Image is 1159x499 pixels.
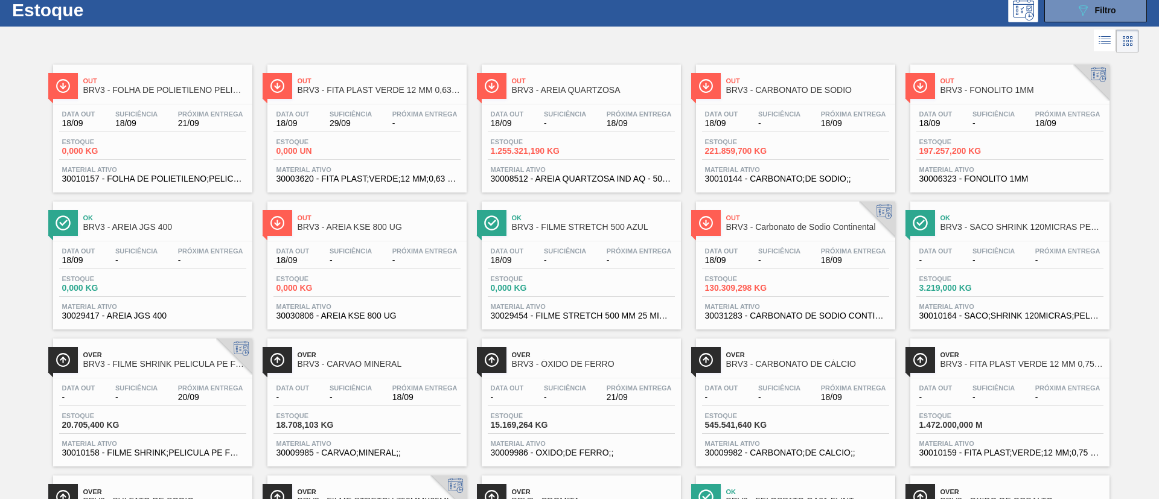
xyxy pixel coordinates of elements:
a: ÍconeOutBRV3 - FONOLITO 1MMData out18/09Suficiência-Próxima Entrega18/09Estoque197.257,200 KGMate... [901,56,1116,192]
span: Próxima Entrega [1035,384,1100,392]
span: - [392,256,458,265]
span: Material ativo [276,166,458,173]
span: 20/09 [178,393,243,402]
span: Material ativo [919,303,1100,310]
span: 30029417 - AREIA JGS 400 [62,311,243,320]
span: Over [298,488,461,495]
span: Ok [726,488,889,495]
span: Over [940,351,1103,358]
span: Suficiência [758,384,800,392]
span: Estoque [62,138,147,145]
span: Over [83,351,246,358]
span: - [544,393,586,402]
span: 21/09 [178,119,243,128]
span: Suficiência [544,384,586,392]
span: 18/09 [705,119,738,128]
span: 30010144 - CARBONATO;DE SODIO;; [705,174,886,183]
span: 1.472.000,000 M [919,421,1004,430]
span: Próxima Entrega [178,384,243,392]
a: ÍconeOutBRV3 - AREIA KSE 800 UGData out18/09Suficiência-Próxima Entrega-Estoque0,000 KGMaterial a... [258,192,473,329]
span: Material ativo [705,440,886,447]
span: BRV3 - AREIA JGS 400 [83,223,246,232]
span: BRV3 - FOLHA DE POLIETILENO PELICULA POLIETILEN [83,86,246,95]
span: Estoque [919,412,1004,419]
span: Estoque [705,412,790,419]
span: Data out [705,110,738,118]
span: BRV3 - CARVAO MINERAL [298,360,461,369]
span: Próxima Entrega [821,110,886,118]
span: Estoque [919,275,1004,282]
span: Data out [491,110,524,118]
span: Material ativo [491,166,672,173]
span: - [758,119,800,128]
span: BRV3 - FILME SHRINK PELICULA PE FOLHA LARG 240 [83,360,246,369]
span: 30010164 - SACO;SHRINK 120MICRAS;PELICULA PE FOLHA [919,311,1100,320]
span: Over [726,351,889,358]
img: Ícone [484,78,499,94]
span: Ok [940,214,1103,221]
span: Material ativo [919,166,1100,173]
span: Over [512,351,675,358]
span: Data out [62,110,95,118]
span: Material ativo [62,166,243,173]
img: Ícone [913,215,928,230]
span: Out [726,214,889,221]
span: - [919,256,953,265]
span: 18/09 [821,119,886,128]
img: Ícone [698,215,714,230]
span: BRV3 - CARBONATO DE SÓDIO [726,86,889,95]
span: 18/09 [1035,119,1100,128]
span: Suficiência [544,110,586,118]
span: Material ativo [705,166,886,173]
span: Próxima Entrega [392,384,458,392]
span: - [607,256,672,265]
span: 18.708,103 KG [276,421,361,430]
img: Ícone [56,352,71,367]
span: 545.541,640 KG [705,421,790,430]
span: Estoque [62,275,147,282]
div: Visão em Cards [1116,30,1139,52]
span: Estoque [491,275,575,282]
span: 18/09 [491,256,524,265]
span: - [115,393,158,402]
span: Próxima Entrega [392,247,458,255]
span: Suficiência [758,110,800,118]
span: Próxima Entrega [607,384,672,392]
span: 3.219,000 KG [919,284,1004,293]
span: 221.859,700 KG [705,147,790,156]
span: - [705,393,738,402]
h1: Estoque [12,3,193,17]
span: 30006323 - FONOLITO 1MM [919,174,1100,183]
span: - [919,393,953,402]
span: Over [298,351,461,358]
span: 18/09 [62,119,95,128]
span: Out [726,77,889,84]
span: Out [83,77,246,84]
img: Ícone [270,215,285,230]
span: Suficiência [972,110,1015,118]
span: Data out [276,384,310,392]
span: Ok [512,214,675,221]
a: ÍconeOutBRV3 - Carbonato de Sodio ContinentalData out18/09Suficiência-Próxima Entrega18/09Estoque... [687,192,901,329]
span: BRV3 - Carbonato de Sodio Continental [726,223,889,232]
span: Suficiência [115,384,158,392]
span: Próxima Entrega [178,247,243,255]
span: Data out [276,110,310,118]
span: 0,000 KG [276,284,361,293]
a: ÍconeOverBRV3 - CARBONATO DE CÁLCIOData out-Suficiência-Próxima Entrega18/09Estoque545.541,640 KG... [687,329,901,466]
span: Estoque [62,412,147,419]
span: Material ativo [491,303,672,310]
span: Estoque [705,138,790,145]
span: 30031283 - CARBONATO DE SODIO CONTINENTAL [705,311,886,320]
span: 30009985 - CARVAO;MINERAL;; [276,448,458,457]
span: Próxima Entrega [178,110,243,118]
span: 0,000 KG [491,284,575,293]
span: Material ativo [276,440,458,447]
span: Out [512,77,675,84]
span: Suficiência [758,247,800,255]
span: Data out [276,247,310,255]
span: - [392,119,458,128]
span: Próxima Entrega [821,247,886,255]
span: 30008512 - AREIA QUARTZOSA IND AQ - 50 - 800 UG [491,174,672,183]
span: BRV3 - FITA PLAST VERDE 12 MM 0,75 MM 2000 M FU [940,360,1103,369]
